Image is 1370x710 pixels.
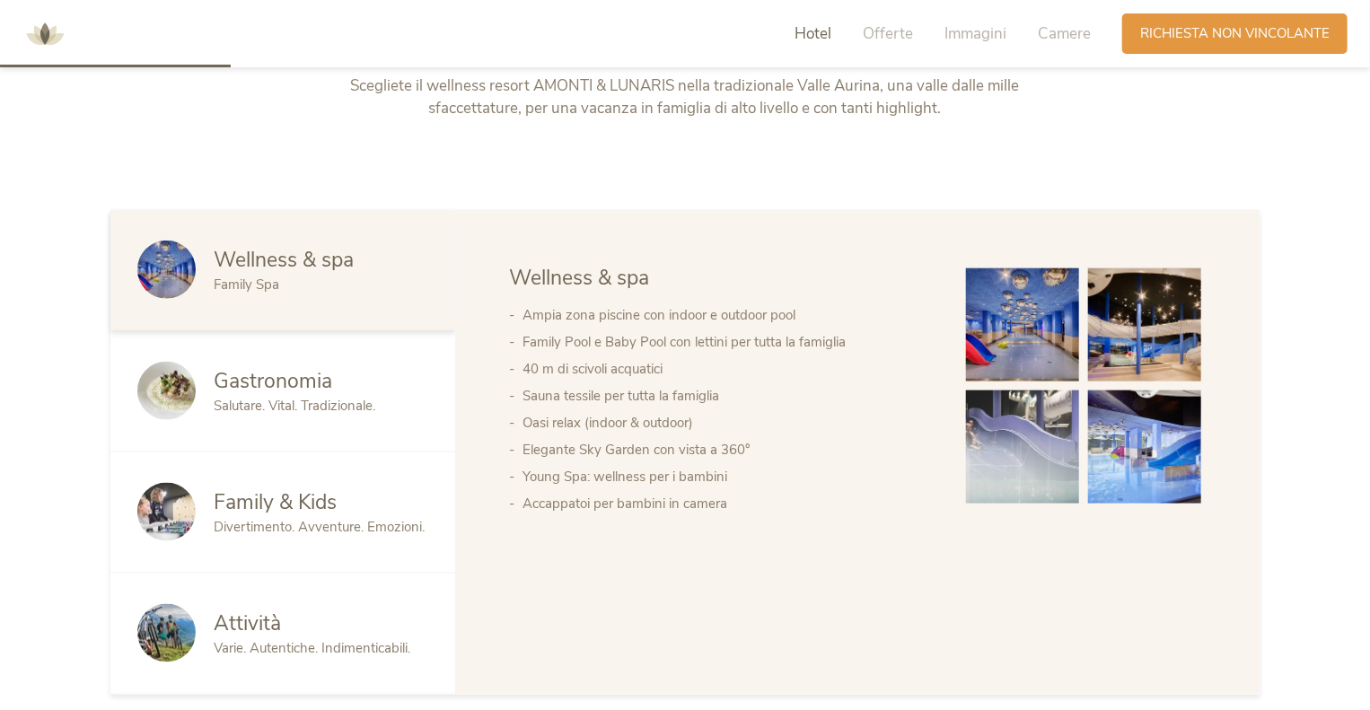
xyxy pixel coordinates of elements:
[523,436,930,463] li: Elegante Sky Garden con vista a 360°
[795,23,831,44] span: Hotel
[311,75,1060,120] p: Scegliete il wellness resort AMONTI & LUNARIS nella tradizionale Valle Aurina, una valle dalle mi...
[214,488,337,516] span: Family & Kids
[523,302,930,329] li: Ampia zona piscine con indoor e outdoor pool
[214,397,375,415] span: Salutare. Vital. Tradizionale.
[863,23,913,44] span: Offerte
[944,23,1006,44] span: Immagini
[1140,24,1330,43] span: Richiesta non vincolante
[523,409,930,436] li: Oasi relax (indoor & outdoor)
[214,246,354,274] span: Wellness & spa
[214,639,410,657] span: Varie. Autentiche. Indimenticabili.
[523,490,930,517] li: Accappatoi per bambini in camera
[523,329,930,355] li: Family Pool e Baby Pool con lettini per tutta la famiglia
[509,264,649,292] span: Wellness & spa
[214,276,279,294] span: Family Spa
[523,355,930,382] li: 40 m di scivoli acquatici
[1038,23,1091,44] span: Camere
[523,463,930,490] li: Young Spa: wellness per i bambini
[214,367,332,395] span: Gastronomia
[214,609,281,637] span: Attività
[18,27,72,39] a: AMONTI & LUNARIS Wellnessresort
[214,518,425,536] span: Divertimento. Avventure. Emozioni.
[523,382,930,409] li: Sauna tessile per tutta la famiglia
[18,7,72,61] img: AMONTI & LUNARIS Wellnessresort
